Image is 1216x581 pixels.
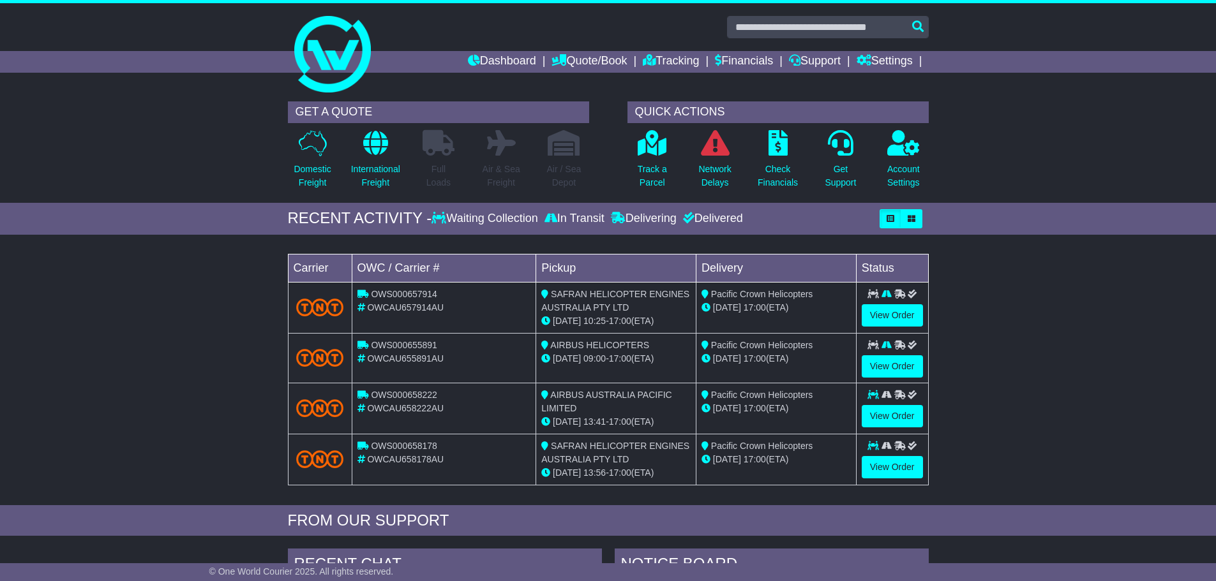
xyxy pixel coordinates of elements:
[862,456,923,478] a: View Order
[352,254,536,282] td: OWC / Carrier #
[887,163,920,189] p: Account Settings
[887,129,920,196] a: AccountSettings
[367,403,444,413] span: OWCAU658222AU
[702,352,851,365] div: (ETA)
[698,163,731,189] p: Network Delays
[711,289,813,299] span: Pacific Crown Helicopters
[702,402,851,415] div: (ETA)
[541,314,691,328] div: - (ETA)
[825,163,856,189] p: Get Support
[351,163,400,189] p: International Freight
[423,163,454,189] p: Full Loads
[468,51,536,73] a: Dashboard
[713,302,741,313] span: [DATE]
[643,51,699,73] a: Tracking
[609,316,631,326] span: 17:00
[541,466,691,480] div: - (ETA)
[296,450,344,467] img: TNT_Domestic.png
[713,353,741,364] span: [DATE]
[371,289,437,299] span: OWS000657914
[627,101,929,123] div: QUICK ACTIONS
[583,416,606,427] span: 13:41
[367,454,444,464] span: OWCAU658178AU
[711,340,813,350] span: Pacific Crown Helicopters
[371,441,437,451] span: OWS000658178
[702,453,851,466] div: (ETA)
[711,441,813,451] span: Pacific Crown Helicopters
[637,129,668,196] a: Track aParcel
[294,163,331,189] p: Domestic Freight
[702,301,851,314] div: (ETA)
[744,353,766,364] span: 17:00
[541,212,608,226] div: In Transit
[296,349,344,366] img: TNT_Domestic.png
[536,254,696,282] td: Pickup
[583,316,606,326] span: 10:25
[608,212,680,226] div: Delivering
[296,298,344,316] img: TNT_Domestic.png
[541,441,689,464] span: SAFRAN HELICOPTER ENGINES AUSTRALIA PTY LTD
[209,566,394,577] span: © One World Courier 2025. All rights reserved.
[744,454,766,464] span: 17:00
[757,129,799,196] a: CheckFinancials
[550,340,649,350] span: AIRBUS HELICOPTERS
[288,101,589,123] div: GET A QUOTE
[713,403,741,413] span: [DATE]
[553,416,581,427] span: [DATE]
[350,129,401,196] a: InternationalFreight
[789,51,841,73] a: Support
[541,352,691,365] div: - (ETA)
[288,511,929,530] div: FROM OUR SUPPORT
[367,302,444,313] span: OWCAU657914AU
[744,302,766,313] span: 17:00
[552,51,627,73] a: Quote/Book
[541,390,672,413] span: AIRBUS AUSTRALIA PACIFIC LIMITED
[862,405,923,427] a: View Order
[293,129,331,196] a: DomesticFreight
[547,163,582,189] p: Air / Sea Depot
[862,355,923,378] a: View Order
[711,390,813,400] span: Pacific Crown Helicopters
[696,254,856,282] td: Delivery
[541,289,689,313] span: SAFRAN HELICOPTER ENGINES AUSTRALIA PTY LTD
[288,209,432,228] div: RECENT ACTIVITY -
[553,353,581,364] span: [DATE]
[583,467,606,478] span: 13:56
[856,254,928,282] td: Status
[713,454,741,464] span: [DATE]
[715,51,773,73] a: Financials
[824,129,857,196] a: GetSupport
[609,467,631,478] span: 17:00
[483,163,520,189] p: Air & Sea Freight
[371,340,437,350] span: OWS000655891
[744,403,766,413] span: 17:00
[609,353,631,364] span: 17:00
[638,163,667,189] p: Track a Parcel
[680,212,743,226] div: Delivered
[583,353,606,364] span: 09:00
[296,399,344,416] img: TNT_Domestic.png
[371,390,437,400] span: OWS000658222
[367,353,444,364] span: OWCAU655891AU
[862,304,923,327] a: View Order
[288,254,352,282] td: Carrier
[553,467,581,478] span: [DATE]
[857,51,913,73] a: Settings
[609,416,631,427] span: 17:00
[698,129,732,196] a: NetworkDelays
[758,163,798,189] p: Check Financials
[541,415,691,429] div: - (ETA)
[553,316,581,326] span: [DATE]
[432,212,541,226] div: Waiting Collection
